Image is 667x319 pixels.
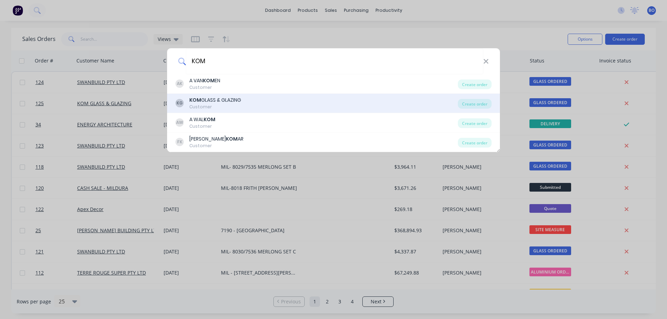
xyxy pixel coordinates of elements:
[189,116,215,123] div: A WAL
[189,143,244,149] div: Customer
[189,123,215,129] div: Customer
[458,99,492,109] div: Create order
[189,104,241,110] div: Customer
[458,79,492,89] div: Create order
[175,99,184,107] div: KG
[175,138,184,146] div: FK
[189,84,220,91] div: Customer
[189,96,241,104] div: GLASS & GLAZING
[175,118,184,127] div: AW
[226,135,238,142] b: KOM
[189,77,220,84] div: A VAN EN
[189,135,244,143] div: [PERSON_NAME] AR
[458,138,492,148] div: Create order
[204,116,215,123] b: KOM
[175,79,184,88] div: AK
[458,118,492,128] div: Create order
[186,48,483,74] input: Enter a customer name to create a new order...
[203,77,215,84] b: KOM
[189,96,201,103] b: KOM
